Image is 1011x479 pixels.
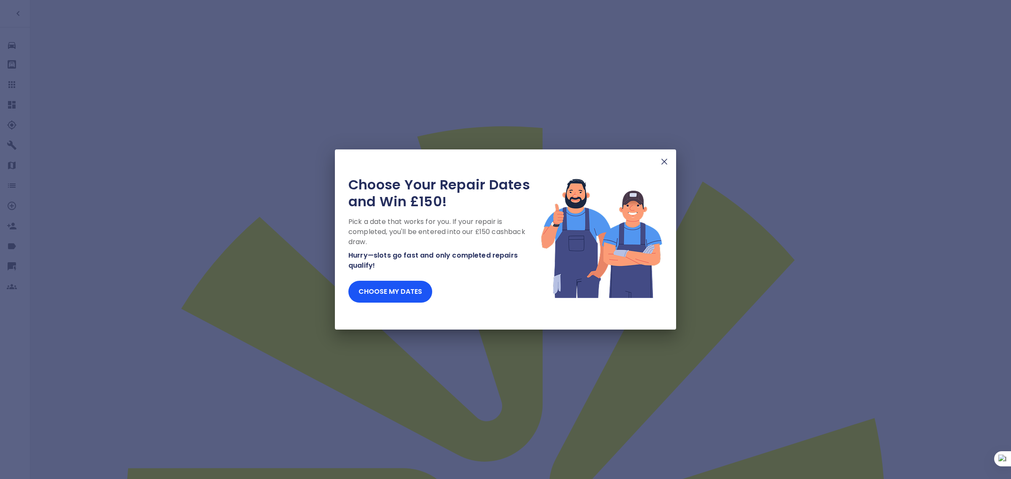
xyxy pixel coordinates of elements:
p: Hurry—slots go fast and only completed repairs qualify! [348,250,540,271]
img: Lottery [540,176,663,299]
p: Pick a date that works for you. If your repair is completed, you'll be entered into our £150 cash... [348,217,540,247]
h2: Choose Your Repair Dates and Win £150! [348,176,540,210]
img: X Mark [659,157,669,167]
button: Choose my dates [348,281,432,303]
